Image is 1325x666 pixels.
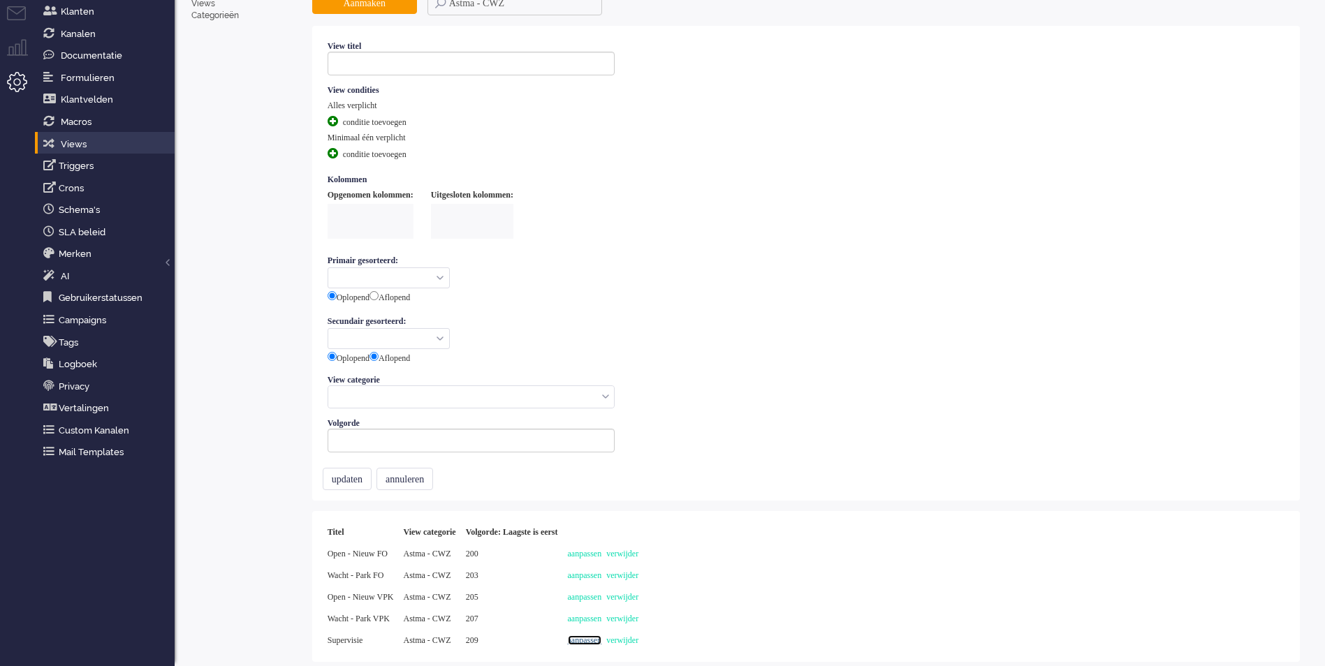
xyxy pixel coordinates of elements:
a: Formulieren [41,70,175,85]
a: Tags [41,334,175,350]
a: Custom Kanalen [41,422,175,438]
li: Admin menu [7,72,38,103]
span: Macros [61,117,91,127]
span: 207 [466,614,478,623]
label: Kolommen [328,175,372,185]
a: aanpassen [568,614,602,623]
label: Opgenomen kolommen: [328,190,413,200]
a: Documentatie [41,47,175,63]
span: Formulieren [61,73,115,83]
span: 209 [466,635,478,645]
a: Triggers [41,158,175,173]
a: aanpassen [568,592,602,602]
a: Views [41,136,175,151]
span: Klantvelden [61,94,113,105]
a: verwijder [606,635,638,645]
div: View categorie [398,521,460,543]
div: Minimaal één verplicht [328,133,1284,143]
a: verwijder [606,570,638,580]
span: 205 [466,592,478,602]
a: Klantvelden [41,91,175,107]
a: Kanalen [41,26,175,41]
a: Campaigns [41,312,175,327]
a: aanpassen [568,635,602,645]
span: AI [61,271,69,281]
span: Views [61,139,87,149]
a: Categorieën [189,10,301,22]
label: Secundair gesorteerd: [328,314,411,328]
a: Schema's [41,202,175,217]
li: Supervisor menu [7,39,38,71]
span: Astma - CWZ [403,635,451,645]
span: Klanten [61,6,94,17]
a: Vertalingen [41,400,175,415]
a: verwijder [606,592,638,602]
a: aanpassen [568,570,602,580]
span: Open - Nieuw VPK [328,592,394,602]
a: Mail Templates [41,444,175,459]
label: Uitgesloten kolommen: [431,190,513,200]
span: 200 [466,549,478,558]
span: Astma - CWZ [403,614,451,623]
a: verwijder [606,614,638,623]
div: Titel [323,521,399,543]
span: Wacht - Park FO [328,570,384,580]
div: Oplopend Aflopend [328,288,1284,304]
button: annuleren [376,468,433,490]
a: Ai [41,268,175,283]
a: SLA beleid [41,224,175,239]
span: Astma - CWZ [403,592,451,602]
a: Klanten [41,3,175,19]
span: 203 [466,570,478,580]
a: Gebruikerstatussen [41,290,175,305]
label: Primair gesorteerd: [328,253,403,267]
li: Tickets menu [7,6,38,38]
label: Volgorde [328,418,365,429]
span: Astma - CWZ [403,570,451,580]
label: View categorie [328,375,385,385]
div: conditie toevoegen [328,148,432,160]
button: updaten [323,468,372,490]
div: Oplopend Aflopend [328,349,1284,365]
span: Open - Nieuw FO [328,549,388,558]
span: Astma - CWZ [403,549,451,558]
a: aanpassen [568,549,602,558]
label: View titel [328,41,367,52]
div: Alles verplicht [328,101,1284,111]
label: View condities [328,85,384,96]
div: Volgorde: Laagste is eerst [461,521,563,543]
span: Documentatie [61,50,122,61]
a: verwijder [606,549,638,558]
div: conditie toevoegen [328,116,432,128]
a: Merken [41,246,175,261]
span: Supervisie [328,635,363,645]
span: Wacht - Park VPK [328,614,390,623]
span: Kanalen [61,29,96,39]
a: Privacy [41,378,175,394]
a: Crons [41,180,175,195]
a: Macros [41,114,175,129]
a: Logboek [41,356,175,371]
